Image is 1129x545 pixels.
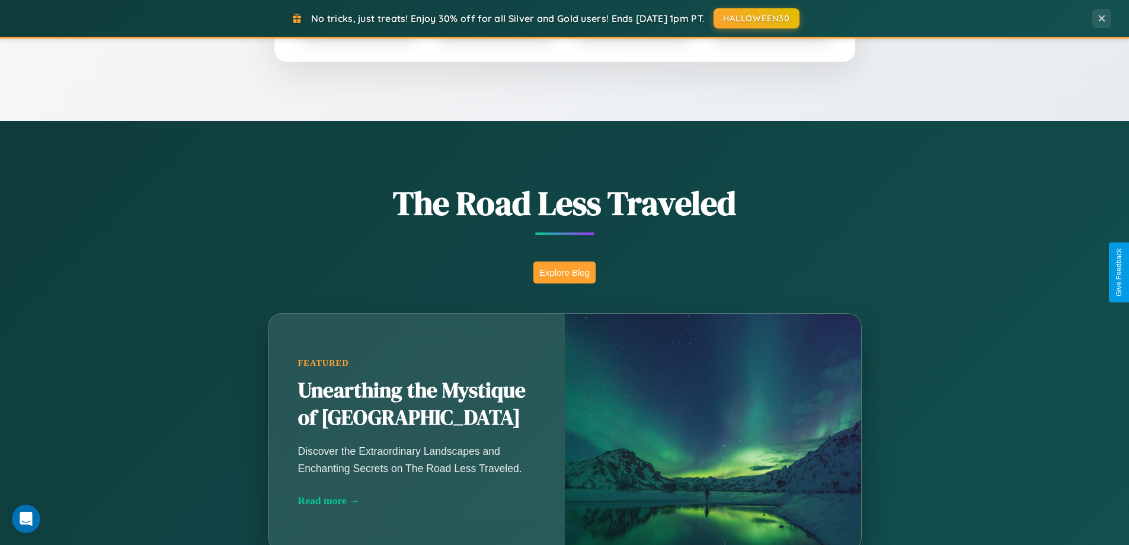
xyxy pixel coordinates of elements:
iframe: Intercom live chat [12,505,40,533]
button: Explore Blog [533,262,596,283]
span: No tricks, just treats! Enjoy 30% off for all Silver and Gold users! Ends [DATE] 1pm PT. [311,12,705,24]
div: Read more → [298,495,535,507]
div: Give Feedback [1115,248,1123,297]
p: Discover the Extraordinary Landscapes and Enchanting Secrets on The Road Less Traveled. [298,443,535,476]
button: HALLOWEEN30 [714,8,799,28]
div: Featured [298,358,535,368]
h2: Unearthing the Mystique of [GEOGRAPHIC_DATA] [298,377,535,432]
h1: The Road Less Traveled [209,180,920,226]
